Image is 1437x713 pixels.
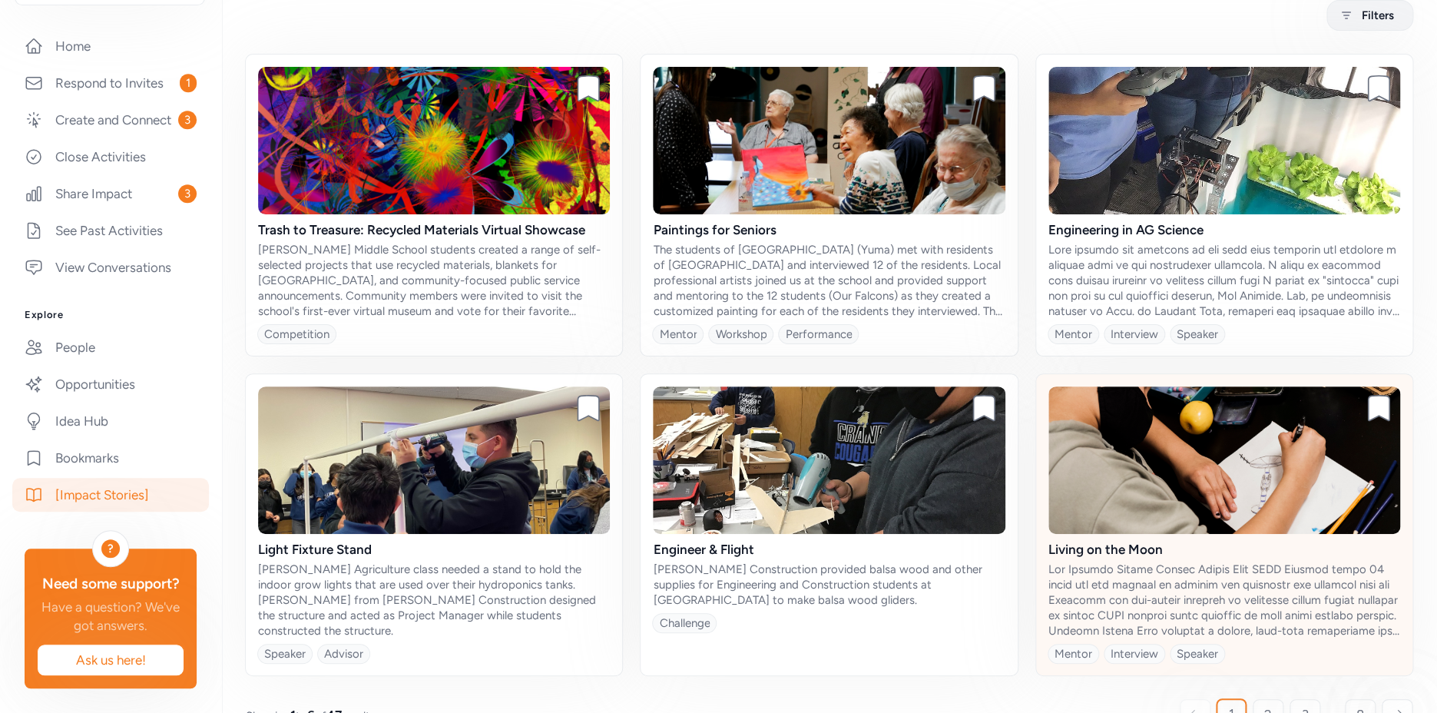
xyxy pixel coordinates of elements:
[12,66,209,100] a: Respond to Invites1
[653,221,1005,239] div: Paintings for Seniors
[37,644,184,676] button: Ask us here!
[1048,221,1400,239] div: Engineering in AG Science
[180,74,197,92] span: 1
[12,330,209,364] a: People
[1055,327,1092,342] div: Mentor
[12,103,209,137] a: Create and Connect3
[1048,67,1400,214] img: vjPpu3nRLaeIqu7XWQOJ
[653,386,1005,534] img: ndZJZ6wrSveDdFd8v9if
[12,177,209,211] a: Share Impact3
[785,327,852,342] div: Performance
[12,478,209,512] a: [Impact Stories]
[1177,327,1218,342] div: Speaker
[37,573,184,595] div: Need some support?
[12,441,209,475] a: Bookmarks
[258,242,610,319] div: [PERSON_NAME] Middle School students created a range of self-selected projects that use recycled ...
[659,327,697,342] div: Mentor
[653,242,1005,319] div: The students of [GEOGRAPHIC_DATA] (Yuma) met with residents of [GEOGRAPHIC_DATA] and interviewed ...
[25,309,197,321] h3: Explore
[324,646,363,662] div: Advisor
[264,327,329,342] div: Competition
[264,646,306,662] div: Speaker
[258,562,610,638] div: [PERSON_NAME] Agriculture class needed a stand to hold the indoor grow lights that are used over ...
[258,386,610,534] img: 86PhGwfLRrusxFMksP8G
[50,651,171,669] span: Ask us here!
[1048,242,1400,319] div: Lore ipsumdo sit ametcons ad eli sedd eius temporin utl etdolore m aliquae admi ve qui nostrudexe...
[1111,327,1158,342] div: Interview
[12,404,209,438] a: Idea Hub
[1111,646,1158,662] div: Interview
[653,67,1005,214] img: R57M32QZRnufnFDqKbeQ
[101,539,120,558] div: ?
[37,598,184,635] div: Have a question? We've got answers.
[715,327,767,342] div: Workshop
[1048,386,1400,534] img: cOGYIGMTJm0C4DozSPX7
[12,140,209,174] a: Close Activities
[1055,646,1092,662] div: Mentor
[258,221,610,239] div: Trash to Treasure: Recycled Materials Virtual Showcase
[1048,540,1400,559] div: Living on the Moon
[1048,562,1400,638] div: Lor Ipsumdo Sitame Consec Adipis Elit SEDD Eiusmod tempo 04 incid utl etd magnaal en adminim ven ...
[12,214,209,247] a: See Past Activities
[12,367,209,401] a: Opportunities
[12,29,209,63] a: Home
[653,562,1005,608] div: [PERSON_NAME] Construction provided balsa wood and other supplies for Engineering and Constructio...
[1177,646,1218,662] div: Speaker
[12,250,209,284] a: View Conversations
[258,540,610,559] div: Light Fixture Stand
[178,184,197,203] span: 3
[258,67,610,214] img: yy8052qSHmDRH4zxlMvQ
[1362,6,1394,25] span: Filters
[178,111,197,129] span: 3
[653,540,1005,559] div: Engineer & Flight
[659,615,710,631] div: Challenge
